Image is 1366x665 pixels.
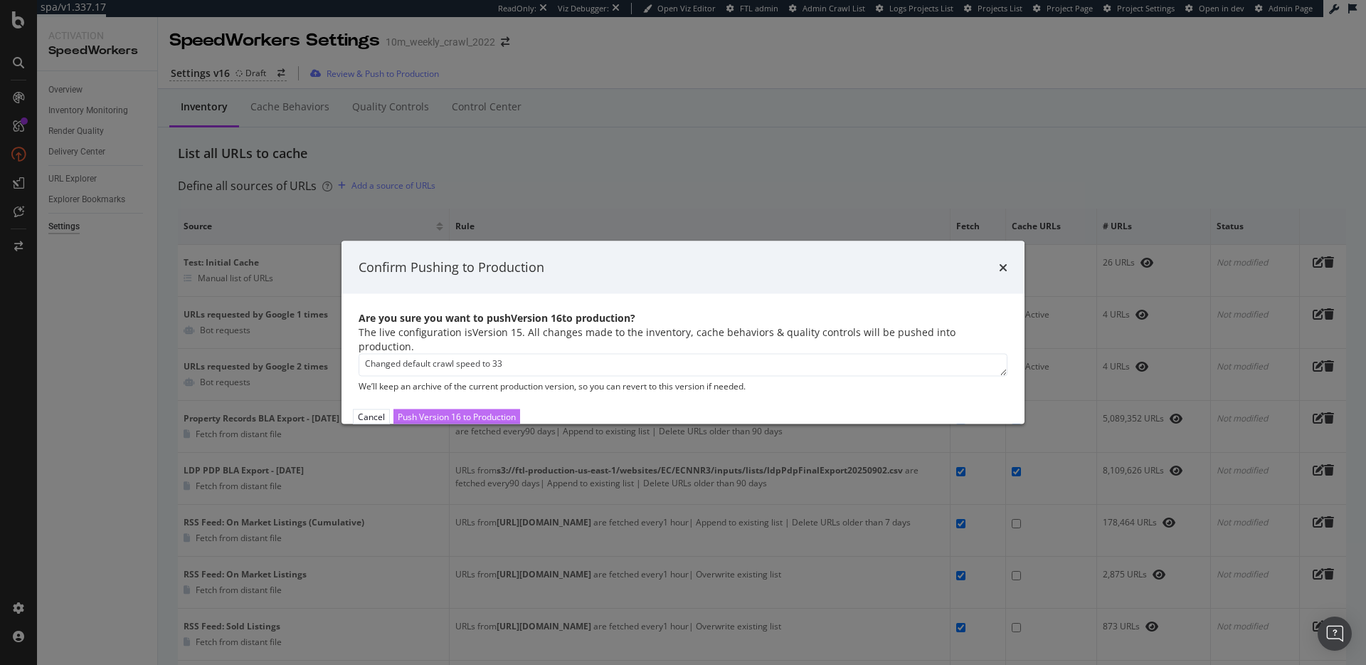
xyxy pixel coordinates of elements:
div: Push Version 16 to Production [398,410,516,422]
button: Cancel [353,409,390,424]
button: Push Version 16 to Production [393,409,520,424]
div: Confirm Pushing to Production [359,258,544,277]
div: times [999,258,1007,277]
b: Are you sure you want to push Version 16 to production? [359,310,635,324]
div: modal [341,241,1024,424]
div: The live configuration is Version 15 . All changes made to the inventory, cache behaviors & quali... [359,325,1007,353]
div: Open Intercom Messenger [1318,617,1352,651]
div: Cancel [358,410,385,422]
div: We’ll keep an archive of the current production version, so you can revert to this version if nee... [359,379,1007,392]
textarea: Changed default crawl speed to 33 [359,353,1007,376]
